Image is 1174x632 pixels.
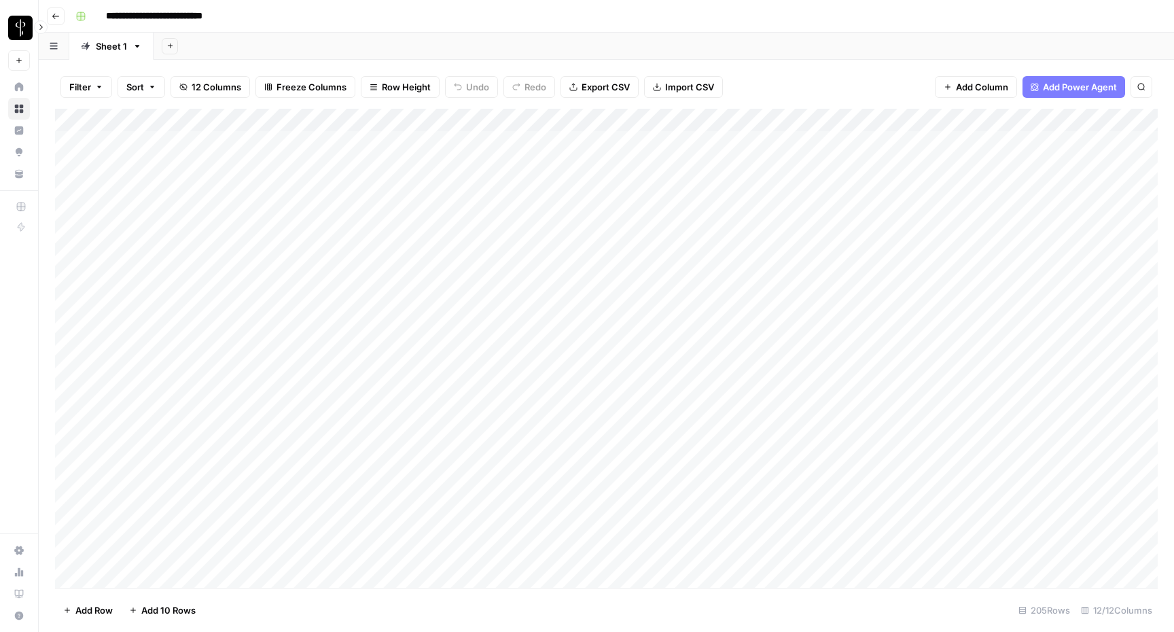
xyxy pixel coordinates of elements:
[96,39,127,53] div: Sheet 1
[8,561,30,583] a: Usage
[1022,76,1125,98] button: Add Power Agent
[503,76,555,98] button: Redo
[8,141,30,163] a: Opportunities
[382,80,431,94] span: Row Height
[1075,599,1158,621] div: 12/12 Columns
[121,599,204,621] button: Add 10 Rows
[665,80,714,94] span: Import CSV
[524,80,546,94] span: Redo
[361,76,440,98] button: Row Height
[55,599,121,621] button: Add Row
[445,76,498,98] button: Undo
[1043,80,1117,94] span: Add Power Agent
[8,16,33,40] img: LP Production Workloads Logo
[277,80,346,94] span: Freeze Columns
[60,76,112,98] button: Filter
[8,98,30,120] a: Browse
[8,163,30,185] a: Your Data
[644,76,723,98] button: Import CSV
[582,80,630,94] span: Export CSV
[8,120,30,141] a: Insights
[8,11,30,45] button: Workspace: LP Production Workloads
[118,76,165,98] button: Sort
[141,603,196,617] span: Add 10 Rows
[126,80,144,94] span: Sort
[8,583,30,605] a: Learning Hub
[466,80,489,94] span: Undo
[8,605,30,627] button: Help + Support
[69,33,154,60] a: Sheet 1
[935,76,1017,98] button: Add Column
[956,80,1008,94] span: Add Column
[171,76,250,98] button: 12 Columns
[8,540,30,561] a: Settings
[8,76,30,98] a: Home
[561,76,639,98] button: Export CSV
[192,80,241,94] span: 12 Columns
[255,76,355,98] button: Freeze Columns
[75,603,113,617] span: Add Row
[1013,599,1075,621] div: 205 Rows
[69,80,91,94] span: Filter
